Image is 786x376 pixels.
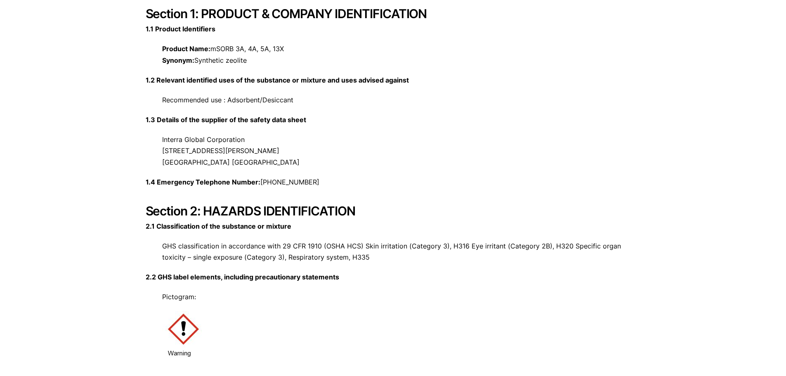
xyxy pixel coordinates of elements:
[162,56,194,64] strong: Synonym:
[146,134,641,168] p: Interra Global Corporation [STREET_ADDRESS][PERSON_NAME] [GEOGRAPHIC_DATA] [GEOGRAPHIC_DATA]
[146,76,409,84] strong: 1.2 Relevant identified uses of the substance or mixture and uses advised against
[146,6,641,21] h2: Section 1: PRODUCT & COMPANY IDENTIFICATION
[146,203,641,218] h2: Section 2: HAZARDS IDENTIFICATION
[146,291,641,303] p: Pictogram:
[162,45,210,53] strong: Product Name:
[146,116,306,124] strong: 1.3 Details of the supplier of the safety data sheet
[146,95,641,106] p: Recommended use : Adsorbent/Desiccant
[146,177,641,188] p: [PHONE_NUMBER]
[146,43,641,66] p: mSORB 3A, 4A, 5A, 13X Synthetic zeolite
[146,222,291,230] strong: 2.1 Classification of the substance or mixture
[146,178,260,186] strong: 1.4 Emergency Telephone Number:
[146,25,215,33] strong: 1.1 Product Identifiers
[146,273,339,281] strong: 2.2 GHS label elements, including precautionary statements
[146,241,641,263] p: GHS classification in accordance with 29 CFR 1910 (OSHA HCS) Skin irritation (Category 3), H316 E...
